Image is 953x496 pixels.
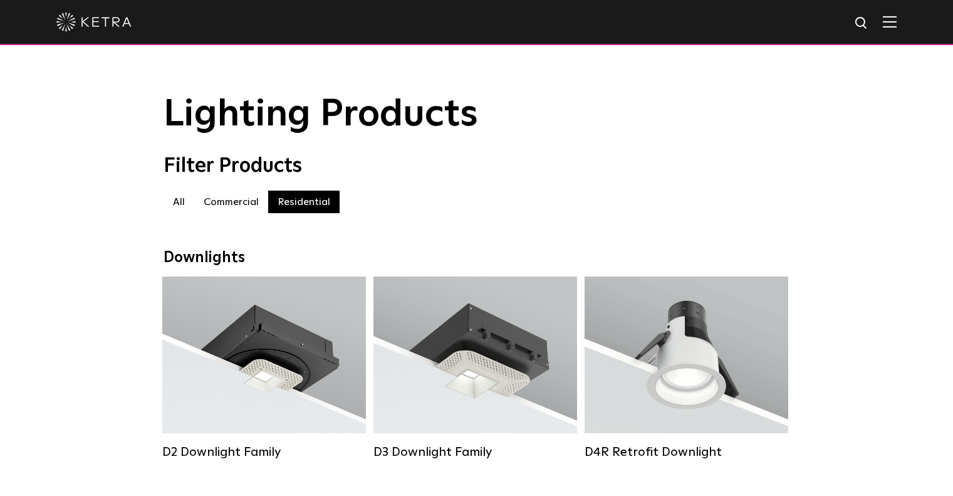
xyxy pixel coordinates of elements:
div: D4R Retrofit Downlight [585,445,788,460]
a: D3 Downlight Family Lumen Output:700 / 900 / 1100Colors:White / Black / Silver / Bronze / Paintab... [373,277,577,460]
span: Lighting Products [164,96,478,134]
label: All [164,191,194,213]
a: D2 Downlight Family Lumen Output:1200Colors:White / Black / Gloss Black / Silver / Bronze / Silve... [162,277,366,460]
div: D2 Downlight Family [162,445,366,460]
a: D4R Retrofit Downlight Lumen Output:800Colors:White / BlackBeam Angles:15° / 25° / 40° / 60°Watta... [585,277,788,460]
img: Hamburger%20Nav.svg [883,16,897,28]
img: ketra-logo-2019-white [56,13,132,31]
div: D3 Downlight Family [373,445,577,460]
div: Filter Products [164,154,790,178]
img: search icon [854,16,870,31]
label: Residential [268,191,340,213]
label: Commercial [194,191,268,213]
div: Downlights [164,249,790,267]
